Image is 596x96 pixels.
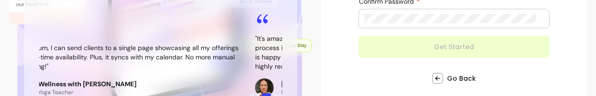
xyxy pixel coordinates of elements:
p: Yoga Teacher [38,89,136,96]
p: Face Yoga Teacher [281,89,335,96]
p: Wellness with [PERSON_NAME] [38,79,136,89]
p: [PERSON_NAME] [281,79,335,89]
a: Go Back [432,73,476,84]
input: Confirm Password [365,14,536,23]
blockquote: " With Fluum, I can send clients to a single page showcasing all my offerings and real-time avail... [12,43,248,71]
blockquote: " It's amazing having all the features I need in one place! The onboarding process is great and t... [255,34,491,71]
span: Go Back [447,74,476,83]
